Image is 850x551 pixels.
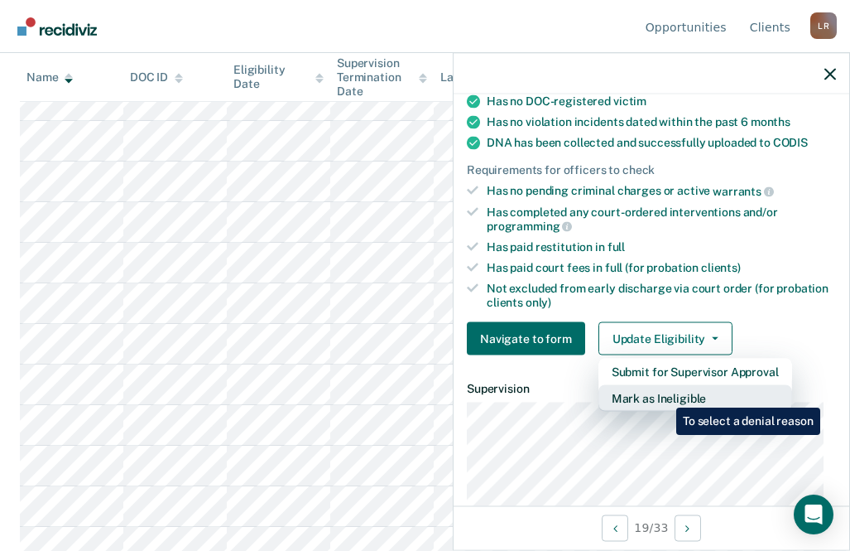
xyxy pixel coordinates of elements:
button: Navigate to form [467,322,585,355]
div: DOC ID [130,70,183,85]
div: Has no violation incidents dated within the past 6 [487,115,836,129]
button: Next Opportunity [675,515,701,541]
img: Recidiviz [17,17,97,36]
span: victim [613,94,646,108]
div: Open Intercom Messenger [794,495,833,534]
span: clients) [701,260,741,273]
span: full [607,240,625,254]
div: Name [26,70,73,85]
div: Has no pending criminal charges or active [487,184,836,199]
div: Eligibility Date [233,63,324,91]
span: months [751,115,790,128]
div: Has paid court fees in full (for probation [487,260,836,274]
span: warrants [713,184,774,197]
button: Submit for Supervisor Approval [598,359,792,385]
div: Not excluded from early discharge via court order (for probation clients [487,281,836,309]
div: Requirements for officers to check [467,163,836,177]
button: Mark as Ineligible [598,385,792,412]
div: Has paid restitution in [487,240,836,254]
dt: Supervision [467,382,836,396]
a: Navigate to form link [467,322,592,355]
span: programming [487,220,572,233]
span: CODIS [773,136,808,149]
button: Update Eligibility [598,322,732,355]
div: Dropdown Menu [598,359,792,412]
div: Last Viewed [440,70,521,85]
div: 19 / 33 [454,505,849,549]
div: L R [810,12,837,39]
div: Supervision Termination Date [337,56,427,98]
div: Has no DOC-registered [487,94,836,109]
div: DNA has been collected and successfully uploaded to [487,136,836,150]
button: Previous Opportunity [602,515,628,541]
span: only) [526,295,551,308]
button: Profile dropdown button [810,12,837,39]
div: Has completed any court-ordered interventions and/or [487,205,836,233]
